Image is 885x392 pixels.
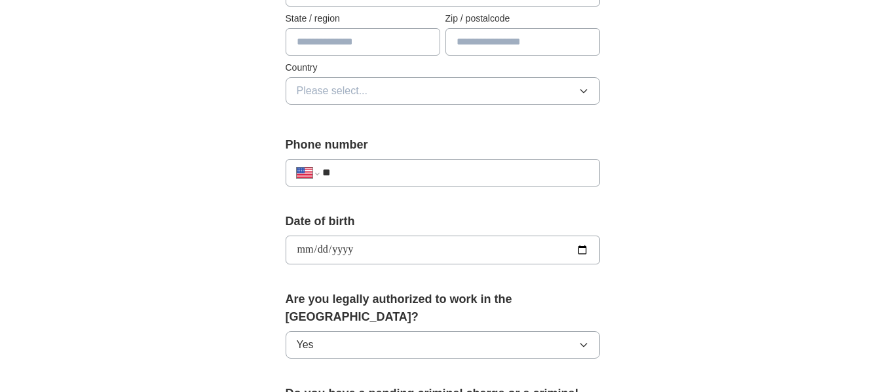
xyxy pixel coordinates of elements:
[286,136,600,154] label: Phone number
[286,291,600,326] label: Are you legally authorized to work in the [GEOGRAPHIC_DATA]?
[297,83,368,99] span: Please select...
[286,77,600,105] button: Please select...
[297,337,314,353] span: Yes
[445,12,600,26] label: Zip / postalcode
[286,331,600,359] button: Yes
[286,213,600,230] label: Date of birth
[286,12,440,26] label: State / region
[286,61,600,75] label: Country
